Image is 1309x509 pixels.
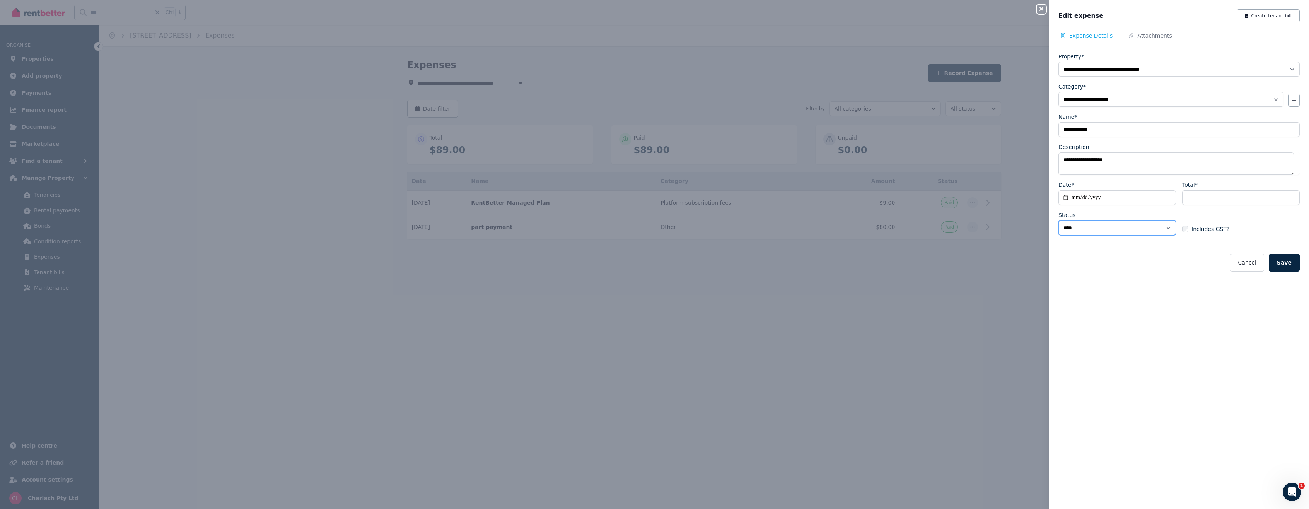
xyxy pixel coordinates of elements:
button: Save [1269,254,1300,272]
span: Includes GST? [1191,225,1229,233]
iframe: Intercom live chat [1283,483,1301,501]
span: Expense Details [1069,32,1113,39]
button: I'm a tenant [100,225,145,240]
nav: Tabs [1058,32,1300,46]
label: Category* [1058,83,1086,91]
label: Name* [1058,113,1077,121]
input: Includes GST? [1182,226,1188,232]
div: The RentBetter Team • [DATE] [12,101,84,106]
div: On RentBetter, taking control and managing your property is easier than ever before. [12,61,121,84]
span: Edit expense [1058,11,1103,20]
label: Status [1058,211,1076,219]
button: I'm a landlord and already have a tenant [22,205,145,221]
b: What can we help you with [DATE]? [12,87,121,94]
label: Description [1058,143,1089,151]
button: go back [5,3,20,18]
button: I'm a landlord looking for a tenant [41,186,145,202]
div: Hey there 👋 Welcome to RentBetter! [12,49,121,57]
label: Date* [1058,181,1074,189]
span: Attachments [1137,32,1172,39]
div: Hey there 👋 Welcome to RentBetter!On RentBetter, taking control and managing your property is eas... [6,44,127,99]
div: The RentBetter Team says… [6,44,148,116]
button: Cancel [1230,254,1264,272]
button: Something else [91,244,145,260]
label: Property* [1058,53,1084,60]
span: 1 [1299,483,1305,489]
button: Create tenant bill [1237,9,1300,22]
img: Profile image for The RentBetter Team [22,4,34,17]
button: Home [135,3,150,18]
h1: The RentBetter Team [38,7,102,13]
label: Total* [1182,181,1198,189]
button: I'm looking to sell my property [5,225,100,240]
